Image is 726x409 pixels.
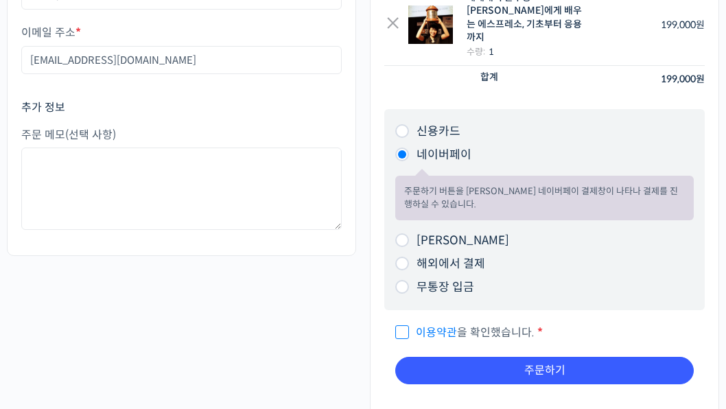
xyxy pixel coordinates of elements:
span: 대화 [126,316,142,327]
label: [PERSON_NAME] [417,233,509,248]
a: 설정 [177,295,264,329]
label: 해외에서 결제 [417,257,485,271]
th: 합계 [384,66,593,93]
a: 홈 [4,295,91,329]
strong: 1 [489,46,494,58]
a: 이용약관 [416,325,457,340]
span: 홈 [43,316,51,327]
bdi: 199,000 [661,73,705,85]
span: 을 확인했습니다. [395,325,535,340]
a: 대화 [91,295,177,329]
a: Remove this item [384,16,401,34]
span: 원 [696,19,705,31]
label: 주문 메모 [21,129,342,141]
button: 주문하기 [395,357,694,384]
label: 신용카드 [417,124,460,139]
span: (선택 사항) [65,128,116,142]
label: 네이버페이 [417,148,471,162]
abbr: 필수 [75,25,81,40]
p: 주문하기 버튼을 [PERSON_NAME] 네이버페이 결제창이 나타나 결제를 진행하실 수 있습니다. [404,185,685,211]
h3: 추가 정보 [21,100,342,115]
span: 원 [696,73,705,85]
span: 설정 [212,316,229,327]
input: username@domain.com [21,46,342,74]
label: 무통장 입금 [417,280,474,294]
div: 수량: [467,45,584,59]
bdi: 199,000 [661,19,705,31]
abbr: 필수 [537,325,543,340]
label: 이메일 주소 [21,27,342,39]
